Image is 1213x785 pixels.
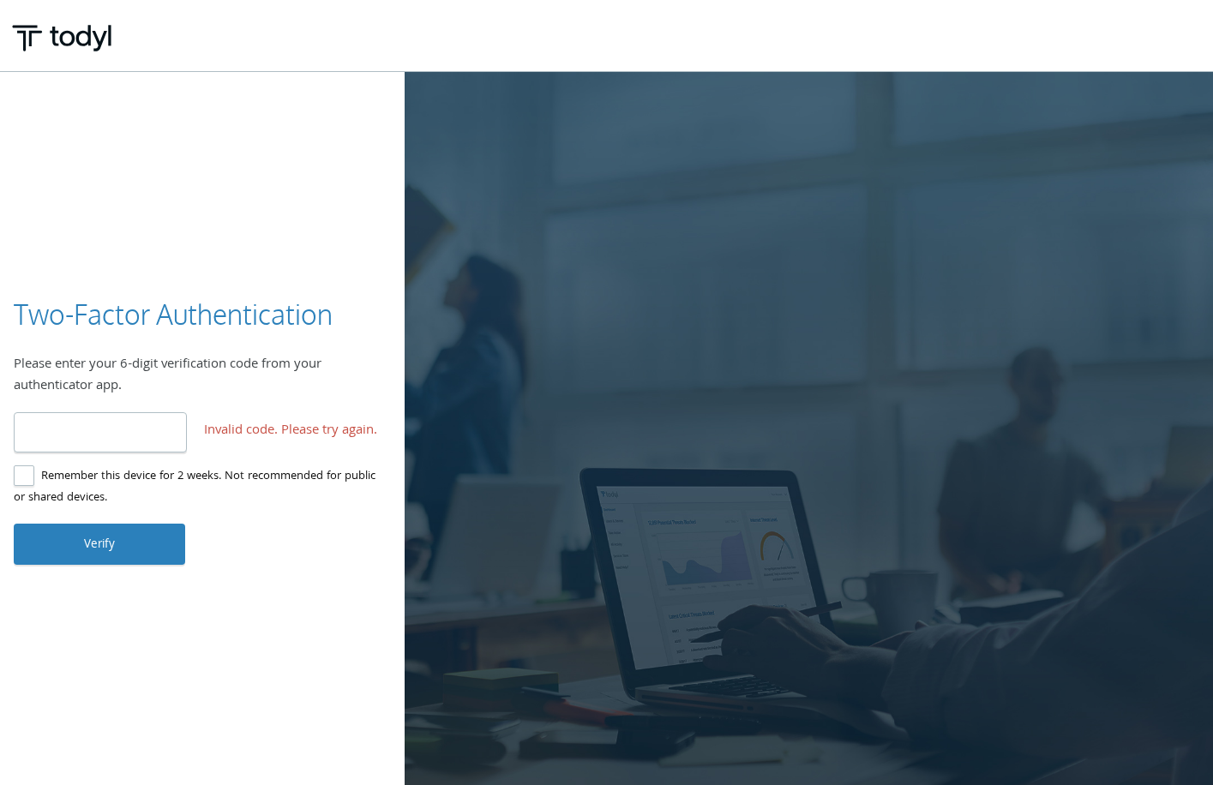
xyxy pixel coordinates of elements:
button: Verify [14,524,185,565]
h3: Two-Factor Authentication [14,296,333,334]
div: Please enter your 6-digit verification code from your authenticator app. [14,355,391,398]
label: Remember this device for 2 weeks. Not recommended for public or shared devices. [14,466,377,509]
img: todyl-logo-dark.svg [12,18,111,52]
span: Invalid code. Please try again. [204,421,377,443]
